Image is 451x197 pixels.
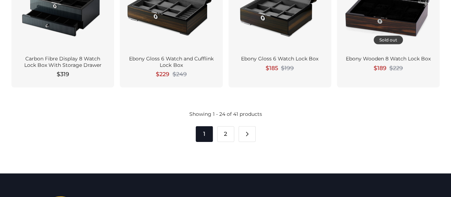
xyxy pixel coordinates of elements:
[196,126,256,142] nav: Pagination
[389,65,403,72] span: $229
[20,56,106,68] div: Carbon Fibre Display 8 Watch Lock Box With Storage Drawer
[172,71,186,78] span: $249
[11,110,440,118] div: Showing 1 - 24 of 41 products
[156,70,169,79] span: $229
[374,64,386,73] span: $189
[196,126,213,142] span: 1
[217,126,234,142] a: 2
[128,56,214,68] div: Ebony Gloss 6 Watch and Cufflink Lock Box
[237,56,323,62] div: Ebony Gloss 6 Watch Lock Box
[266,64,278,73] span: $185
[57,70,69,79] span: $319
[281,65,294,72] span: $199
[345,56,431,62] div: Ebony Wooden 8 Watch Lock Box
